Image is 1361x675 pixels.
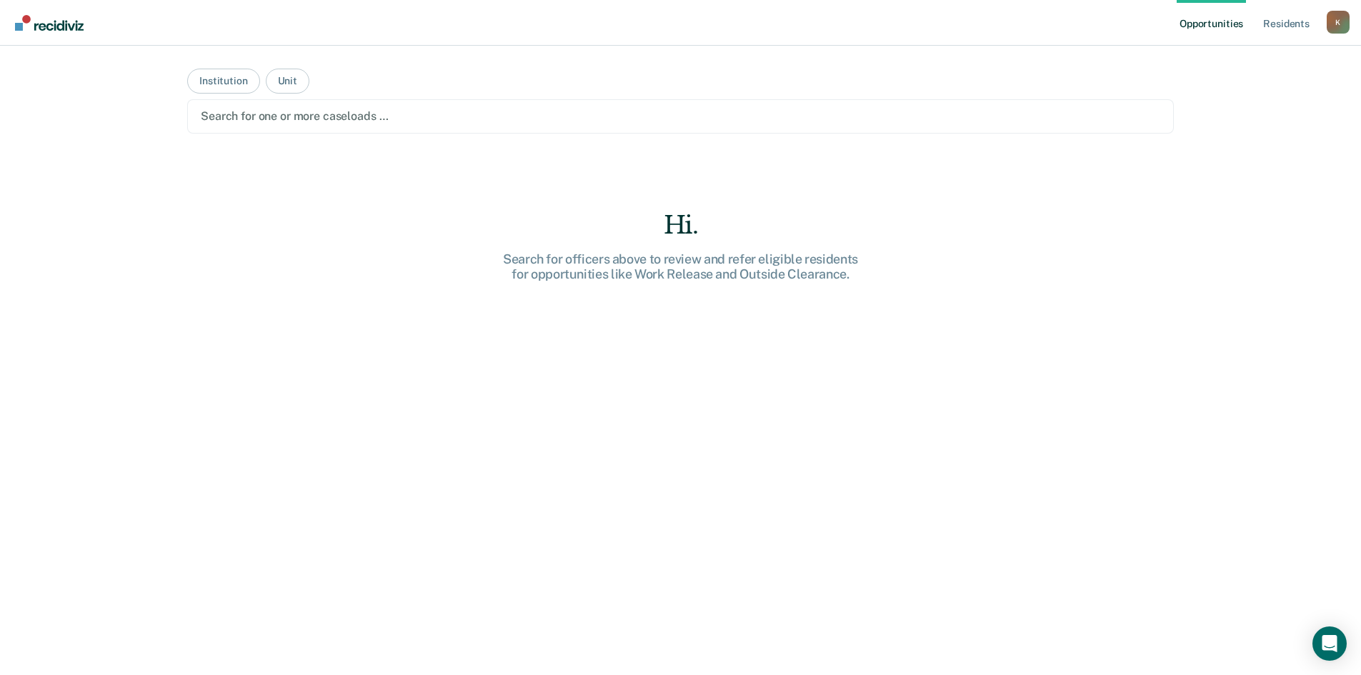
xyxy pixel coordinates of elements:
button: Institution [187,69,259,94]
div: Search for officers above to review and refer eligible residents for opportunities like Work Rele... [452,251,909,282]
img: Recidiviz [15,15,84,31]
button: Profile dropdown button [1327,11,1350,34]
div: Open Intercom Messenger [1312,626,1347,661]
div: Hi. [452,211,909,240]
button: Unit [266,69,309,94]
div: K [1327,11,1350,34]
